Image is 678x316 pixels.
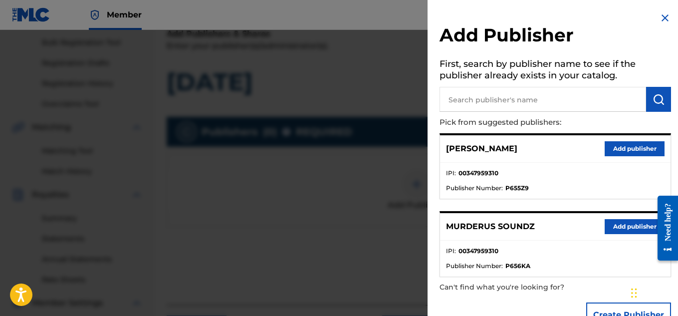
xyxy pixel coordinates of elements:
strong: P656KA [505,262,530,271]
input: Search publisher's name [440,87,646,112]
p: Pick from suggested publishers: [440,112,614,133]
img: Search Works [653,93,665,105]
span: Member [107,9,142,20]
img: MLC Logo [12,7,50,22]
p: Can't find what you're looking for? [440,277,614,298]
div: Drag [631,278,637,308]
iframe: Chat Widget [628,268,678,316]
span: Publisher Number : [446,184,503,193]
button: Add publisher [605,141,665,156]
span: IPI : [446,247,456,256]
strong: 00347959310 [458,169,498,178]
iframe: Resource Center [650,188,678,269]
p: [PERSON_NAME] [446,143,517,155]
strong: 00347959310 [458,247,498,256]
button: Add publisher [605,219,665,234]
span: Publisher Number : [446,262,503,271]
p: MURDERUS SOUNDZ [446,221,535,233]
span: IPI : [446,169,456,178]
img: Top Rightsholder [89,9,101,21]
strong: P655Z9 [505,184,529,193]
h5: First, search by publisher name to see if the publisher already exists in your catalog. [440,55,671,87]
h2: Add Publisher [440,24,671,49]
